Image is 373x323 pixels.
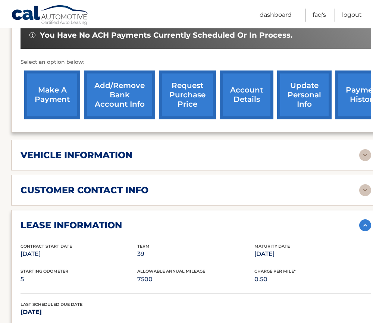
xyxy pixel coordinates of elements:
img: alert-white.svg [29,32,35,38]
p: [DATE] [21,249,137,259]
span: Starting Odometer [21,269,68,274]
p: [DATE] [254,249,371,259]
img: accordion-rest.svg [359,184,371,196]
span: You have no ACH payments currently scheduled or in process. [40,31,292,40]
img: accordion-rest.svg [359,149,371,161]
a: Cal Automotive [11,5,90,26]
img: accordion-active.svg [359,219,371,231]
span: Allowable Annual Mileage [137,269,205,274]
a: update personal info [277,70,332,119]
a: FAQ's [313,9,326,22]
p: [DATE] [21,307,137,317]
span: Maturity Date [254,244,290,249]
p: Select an option below: [21,58,371,67]
a: Logout [342,9,362,22]
span: Contract Start Date [21,244,72,249]
h2: vehicle information [21,150,132,161]
a: Add/Remove bank account info [84,70,155,119]
span: Charge Per Mile* [254,269,296,274]
p: 5 [21,274,137,285]
span: Last Scheduled Due Date [21,302,82,307]
p: 39 [137,249,254,259]
a: Dashboard [260,9,292,22]
h2: lease information [21,220,122,231]
p: 7500 [137,274,254,285]
a: account details [220,70,273,119]
span: Term [137,244,150,249]
a: make a payment [24,70,80,119]
a: request purchase price [159,70,216,119]
p: 0.50 [254,274,371,285]
h2: customer contact info [21,185,148,196]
